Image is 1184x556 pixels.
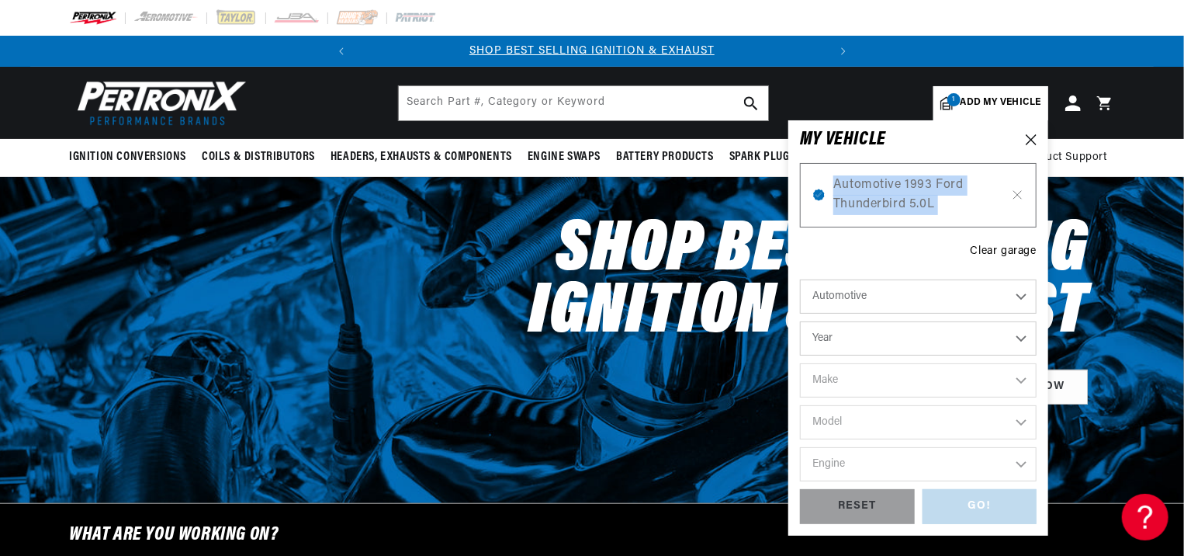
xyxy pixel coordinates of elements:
button: Translation missing: en.sections.announcements.next_announcement [828,36,859,67]
summary: Spark Plug Wires [722,139,832,175]
button: Translation missing: en.sections.announcements.previous_announcement [326,36,357,67]
summary: Battery Products [608,139,722,175]
a: 1Add my vehicle [933,86,1048,120]
div: RESET [800,489,915,524]
span: 1 [947,93,961,106]
a: SHOP BEST SELLING IGNITION & EXHAUST [469,45,715,57]
select: Make [800,363,1037,398]
div: Clear garage [971,243,1037,260]
div: 1 of 2 [357,43,828,60]
input: Search Part #, Category or Keyword [399,86,768,120]
button: search button [734,86,768,120]
span: Coils & Distributors [202,149,315,165]
h2: Shop Best Selling Ignition & Exhaust [424,221,1088,345]
select: Model [800,405,1037,440]
slideshow-component: Translation missing: en.sections.announcements.announcement_bar [30,36,1154,67]
summary: Product Support [1021,139,1115,176]
span: Spark Plug Wires [729,149,824,165]
summary: Ignition Conversions [69,139,194,175]
span: Ignition Conversions [69,149,186,165]
span: Automotive 1993 Ford Thunderbird 5.0L [833,175,1003,215]
span: Product Support [1021,149,1107,166]
select: Ride Type [800,280,1037,314]
summary: Coils & Distributors [194,139,323,175]
summary: Headers, Exhausts & Components [323,139,520,175]
select: Year [800,321,1037,356]
span: Engine Swaps [528,149,601,165]
img: Pertronix [69,76,248,130]
span: Battery Products [616,149,714,165]
summary: Engine Swaps [520,139,608,175]
span: Headers, Exhausts & Components [331,149,512,165]
span: Add my vehicle [961,96,1041,110]
h6: MY VEHICLE [800,132,886,148]
div: Announcement [357,43,828,60]
select: Engine [800,447,1037,481]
